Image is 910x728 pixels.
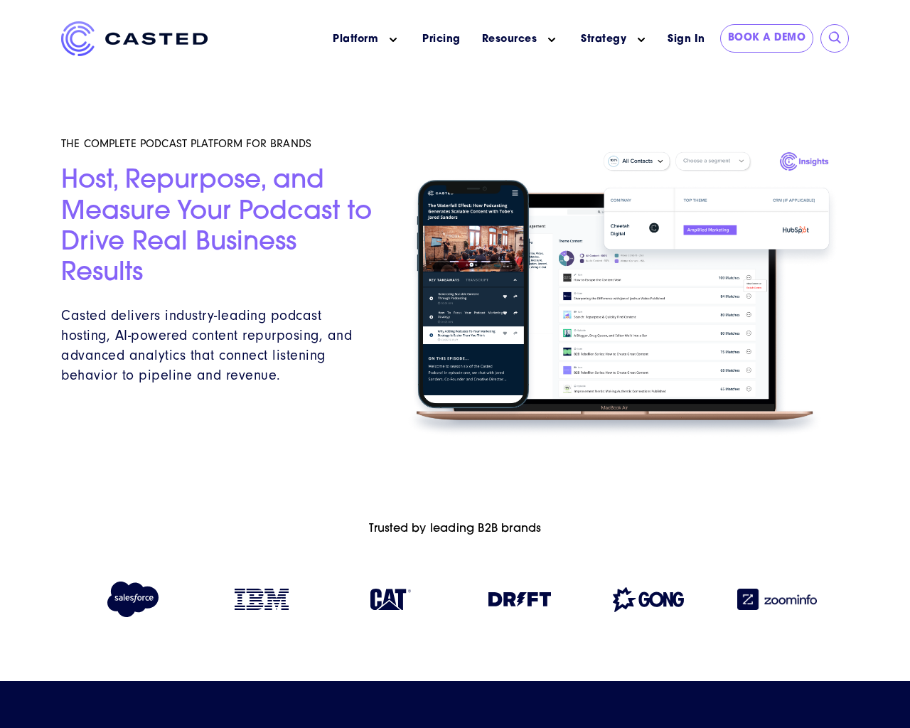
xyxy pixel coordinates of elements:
[229,21,660,58] nav: Main menu
[61,136,380,151] h5: THE COMPLETE PODCAST PLATFORM FOR BRANDS
[61,21,208,56] img: Casted_Logo_Horizontal_FullColor_PUR_BLUE
[660,24,713,55] a: Sign In
[333,32,378,47] a: Platform
[828,31,842,45] input: Submit
[422,32,461,47] a: Pricing
[235,589,289,610] img: IBM logo
[720,24,814,53] a: Book a Demo
[581,32,626,47] a: Strategy
[488,592,551,606] img: Drift logo
[613,587,684,612] img: Gong logo
[61,166,380,289] h2: Host, Repurpose, and Measure Your Podcast to Drive Real Business Results
[482,32,537,47] a: Resources
[737,589,817,610] img: Zoominfo logo
[370,589,411,610] img: Caterpillar logo
[61,307,352,383] span: Casted delivers industry-leading podcast hosting, AI-powered content repurposing, and advanced an...
[102,582,165,617] img: Salesforce logo
[61,523,849,536] h6: Trusted by leading B2B brands
[397,145,849,445] img: Homepage Hero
